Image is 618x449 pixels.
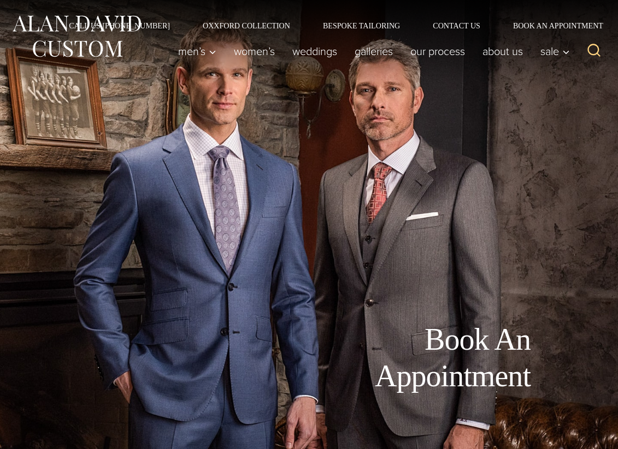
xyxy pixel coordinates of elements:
[284,40,346,62] a: weddings
[497,22,607,29] a: Book an Appointment
[11,12,142,61] img: Alan David Custom
[307,22,416,29] a: Bespoke Tailoring
[52,22,607,29] nav: Secondary Navigation
[416,22,497,29] a: Contact Us
[186,22,307,29] a: Oxxford Collection
[540,46,570,57] span: Sale
[346,40,402,62] a: Galleries
[581,38,607,64] button: View Search Form
[285,321,531,394] h1: Book An Appointment
[402,40,474,62] a: Our Process
[178,46,216,57] span: Men’s
[225,40,284,62] a: Women’s
[52,22,186,29] a: Call Us [PHONE_NUMBER]
[474,40,532,62] a: About Us
[169,40,575,62] nav: Primary Navigation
